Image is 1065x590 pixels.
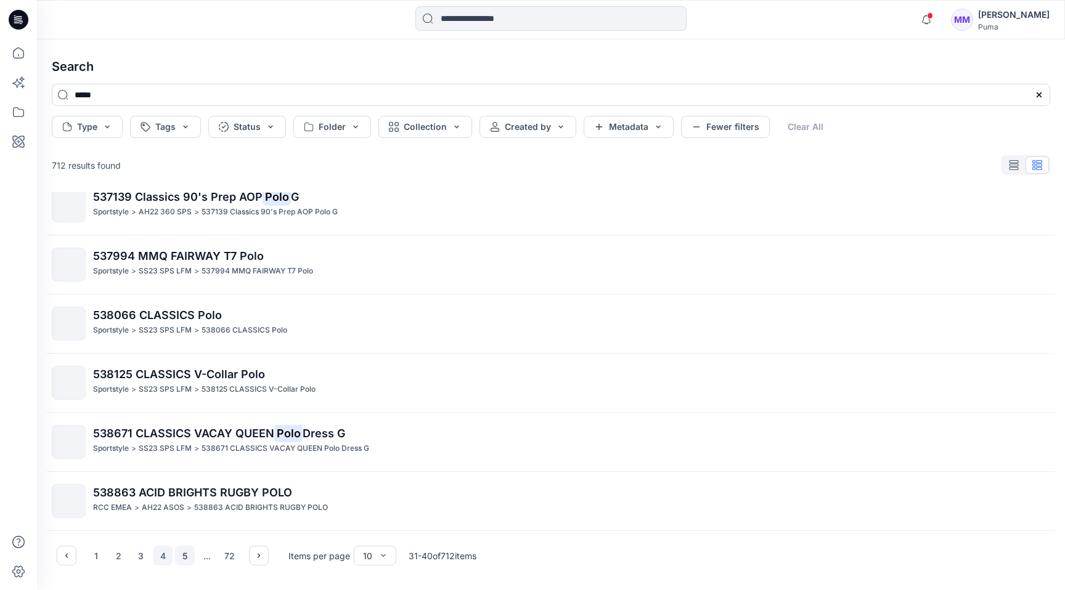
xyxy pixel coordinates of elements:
[978,7,1050,22] div: [PERSON_NAME]
[139,383,192,396] p: SS23 SPS LFM
[194,501,328,514] p: 538863 ACID BRIGHTS RUGBY POLO
[978,22,1050,31] div: Puma
[194,324,199,337] p: >
[202,442,369,455] p: 538671 CLASSICS VACAY QUEEN Polo Dress G
[131,324,136,337] p: >
[93,265,129,278] p: Sportstyle
[187,501,192,514] p: >
[131,442,136,455] p: >
[194,383,199,396] p: >
[44,299,1058,348] a: 538066 CLASSICS PoloSportstyle>SS23 SPS LFM>538066 CLASSICS Polo
[194,206,199,219] p: >
[44,240,1058,289] a: 537994 MMQ FAIRWAY T7 PoloSportstyle>SS23 SPS LFM>537994 MMQ FAIRWAY T7 Polo
[52,159,121,172] p: 712 results found
[42,49,1060,84] h4: Search
[142,501,184,514] p: AH22 ASOS
[86,546,106,565] button: 1
[93,309,222,321] span: 538066 CLASSICS Polo
[293,116,371,138] button: Folder
[93,368,265,381] span: 538125 CLASSICS V-Collar Polo
[378,116,472,138] button: Collection
[93,324,129,337] p: Sportstyle
[153,546,173,565] button: 4
[139,206,192,219] p: AH22 360 SPS
[409,549,476,562] p: 31 - 40 of 712 items
[202,383,316,396] p: 538125 CLASSICS V-Collar Polo
[219,546,239,565] button: 72
[93,249,264,262] span: 537994 MMQ FAIRWAY T7 Polo
[274,424,303,442] mark: Polo
[93,206,129,219] p: Sportstyle
[584,116,674,138] button: Metadata
[139,265,192,278] p: SS23 SPS LFM
[44,358,1058,407] a: 538125 CLASSICS V-Collar PoloSportstyle>SS23 SPS LFM>538125 CLASSICS V-Collar Polo
[93,190,263,203] span: 537139 Classics 90's Prep AOP
[175,546,195,565] button: 5
[291,190,299,203] span: G
[130,116,201,138] button: Tags
[131,383,136,396] p: >
[202,265,313,278] p: 537994 MMQ FAIRWAY T7 Polo
[131,546,150,565] button: 3
[44,181,1058,230] a: 537139 Classics 90's Prep AOPPoloGSportstyle>AH22 360 SPS>537139 Classics 90's Prep AOP Polo G
[93,501,132,514] p: RCC EMEA
[108,546,128,565] button: 2
[197,546,217,565] div: ...
[288,549,350,562] p: Items per page
[194,442,199,455] p: >
[479,116,576,138] button: Created by
[44,418,1058,466] a: 538671 CLASSICS VACAY QUEENPoloDress GSportstyle>SS23 SPS LFM>538671 CLASSICS VACAY QUEEN Polo Dr...
[139,324,192,337] p: SS23 SPS LFM
[202,324,287,337] p: 538066 CLASSICS Polo
[139,442,192,455] p: SS23 SPS LFM
[44,477,1058,525] a: 538863 ACID BRIGHTS RUGBY POLORCC EMEA>AH22 ASOS>538863 ACID BRIGHTS RUGBY POLO
[93,427,274,440] span: 538671 CLASSICS VACAY QUEEN
[208,116,286,138] button: Status
[93,442,129,455] p: Sportstyle
[93,486,292,499] span: 538863 ACID BRIGHTS RUGBY POLO
[93,383,129,396] p: Sportstyle
[681,116,770,138] button: Fewer filters
[202,206,338,219] p: 537139 Classics 90's Prep AOP Polo G
[363,549,372,562] div: 10
[131,265,136,278] p: >
[303,427,345,440] span: Dress G
[263,188,291,205] mark: Polo
[194,265,199,278] p: >
[951,9,973,31] div: MM
[52,116,123,138] button: Type
[134,501,139,514] p: >
[131,206,136,219] p: >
